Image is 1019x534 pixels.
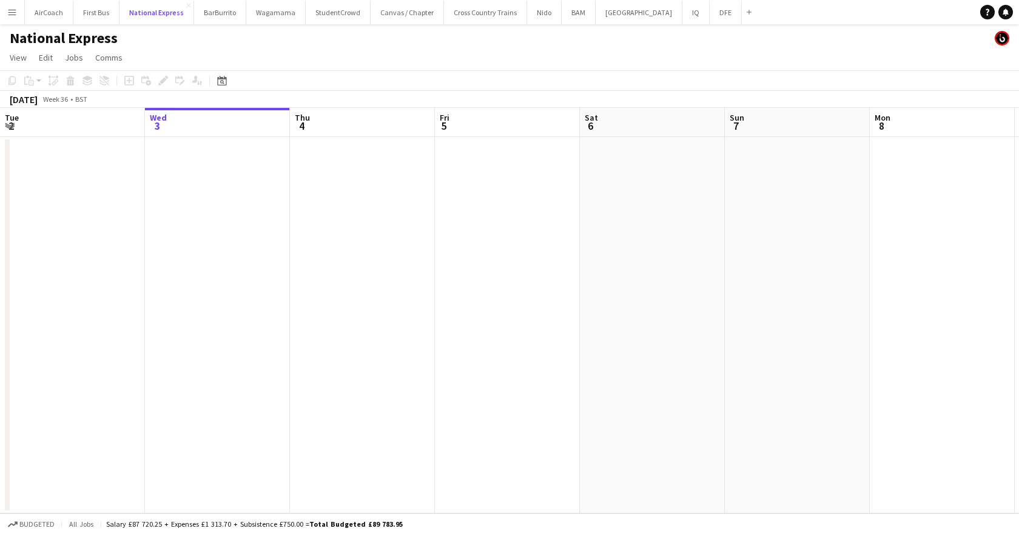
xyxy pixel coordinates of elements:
[67,519,96,529] span: All jobs
[10,29,118,47] h1: National Express
[875,112,890,123] span: Mon
[19,520,55,529] span: Budgeted
[246,1,306,24] button: Wagamama
[585,112,598,123] span: Sat
[194,1,246,24] button: BarBurrito
[596,1,682,24] button: [GEOGRAPHIC_DATA]
[293,119,310,133] span: 4
[995,31,1009,45] app-user-avatar: Tim Bodenham
[873,119,890,133] span: 8
[728,119,744,133] span: 7
[106,519,403,529] div: Salary £87 720.25 + Expenses £1 313.70 + Subsistence £750.00 =
[39,52,53,63] span: Edit
[583,119,598,133] span: 6
[5,112,19,123] span: Tue
[309,519,403,529] span: Total Budgeted £89 783.95
[10,93,38,105] div: [DATE]
[90,50,127,65] a: Comms
[5,50,32,65] a: View
[40,95,70,104] span: Week 36
[75,95,87,104] div: BST
[710,1,742,24] button: DFE
[295,112,310,123] span: Thu
[148,119,167,133] span: 3
[682,1,710,24] button: IQ
[730,112,744,123] span: Sun
[65,52,83,63] span: Jobs
[60,50,88,65] a: Jobs
[306,1,371,24] button: StudentCrowd
[3,119,19,133] span: 2
[371,1,444,24] button: Canvas / Chapter
[25,1,73,24] button: AirCoach
[73,1,119,24] button: First Bus
[34,50,58,65] a: Edit
[527,1,562,24] button: Nido
[562,1,596,24] button: BAM
[444,1,527,24] button: Cross Country Trains
[119,1,194,24] button: National Express
[150,112,167,123] span: Wed
[95,52,123,63] span: Comms
[438,119,449,133] span: 5
[6,518,56,531] button: Budgeted
[10,52,27,63] span: View
[440,112,449,123] span: Fri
